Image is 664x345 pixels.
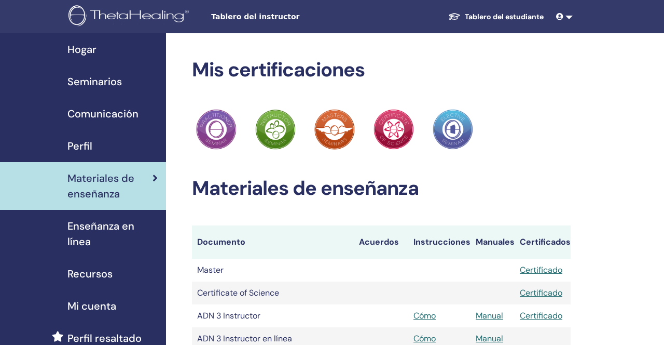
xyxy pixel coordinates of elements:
[192,259,354,282] td: Master
[192,282,354,304] td: Certificate of Science
[413,333,436,344] a: Cómo
[196,109,237,150] img: Practitioner
[67,298,116,314] span: Mi cuenta
[67,218,158,249] span: Enseñanza en línea
[520,310,562,321] a: Certificado
[67,170,153,202] span: Materiales de enseñanza
[520,264,562,275] a: Certificado
[192,58,571,82] h2: Mis certificaciones
[433,109,473,150] img: Practitioner
[413,310,436,321] a: Cómo
[255,109,296,150] img: Practitioner
[448,12,461,21] img: graduation-cap-white.svg
[314,109,355,150] img: Practitioner
[192,177,571,201] h2: Materiales de enseñanza
[440,7,552,26] a: Tablero del estudiante
[67,138,92,154] span: Perfil
[68,5,192,29] img: logo.png
[408,225,471,259] th: Instrucciones
[476,333,503,344] a: Manual
[211,11,367,22] span: Tablero del instructor
[476,310,503,321] a: Manual
[67,74,122,89] span: Seminarios
[67,266,113,282] span: Recursos
[520,287,562,298] a: Certificado
[374,109,414,150] img: Practitioner
[192,304,354,327] td: ADN 3 Instructor
[515,225,571,259] th: Certificados
[471,225,515,259] th: Manuales
[354,225,408,259] th: Acuerdos
[192,225,354,259] th: Documento
[67,106,139,122] span: Comunicación
[67,42,96,57] span: Hogar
